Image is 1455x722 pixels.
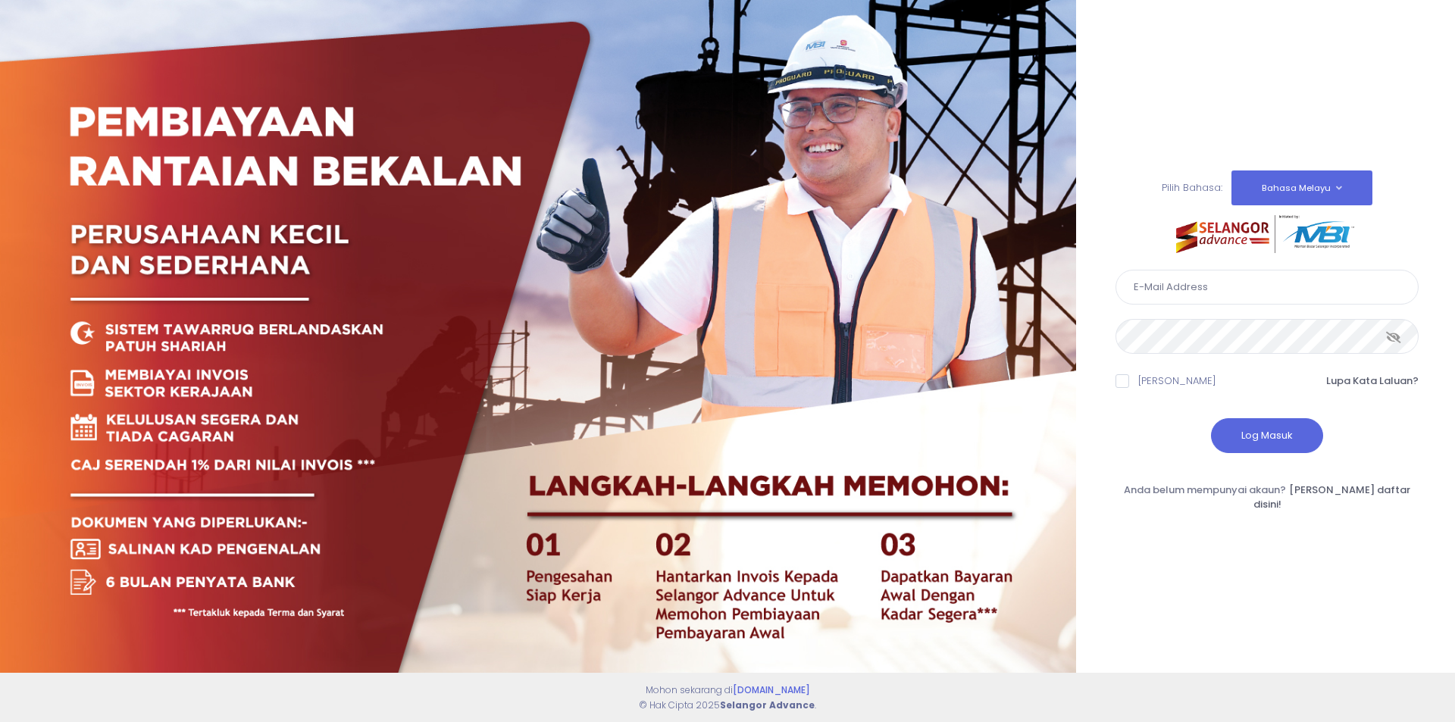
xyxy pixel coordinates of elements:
button: Bahasa Melayu [1231,170,1372,205]
span: Anda belum mempunyai akaun? [1124,483,1286,497]
a: Lupa Kata Laluan? [1326,374,1419,389]
label: [PERSON_NAME] [1138,374,1216,389]
img: selangor-advance.png [1176,215,1358,253]
input: E-Mail Address [1115,270,1419,305]
span: Mohon sekarang di © Hak Cipta 2025 . [639,683,816,711]
span: Pilih Bahasa: [1162,180,1222,195]
a: [DOMAIN_NAME] [733,683,810,696]
strong: Selangor Advance [720,699,815,711]
button: Log Masuk [1211,418,1323,453]
a: [PERSON_NAME] daftar disini! [1253,483,1411,512]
